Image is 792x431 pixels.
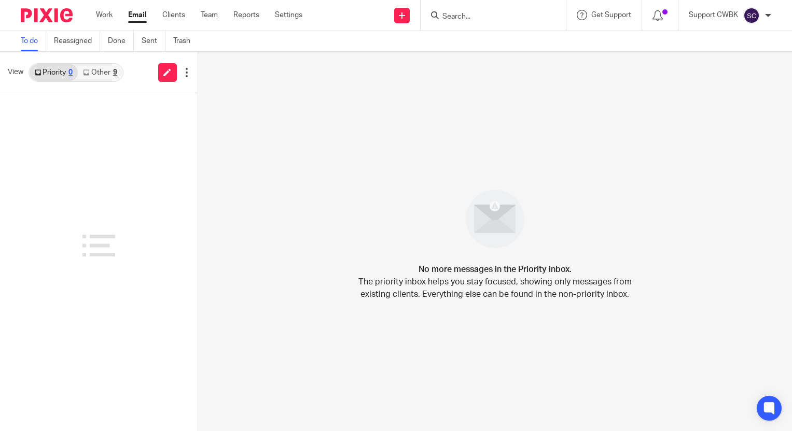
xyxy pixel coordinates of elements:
[113,69,117,76] div: 9
[78,64,122,81] a: Other9
[233,10,259,20] a: Reports
[96,10,113,20] a: Work
[201,10,218,20] a: Team
[743,7,760,24] img: svg%3E
[30,64,78,81] a: Priority0
[419,263,572,276] h4: No more messages in the Priority inbox.
[441,12,535,22] input: Search
[142,31,165,51] a: Sent
[68,69,73,76] div: 0
[689,10,738,20] p: Support CWBK
[21,8,73,22] img: Pixie
[54,31,100,51] a: Reassigned
[21,31,46,51] a: To do
[591,11,631,19] span: Get Support
[459,183,531,255] img: image
[108,31,134,51] a: Done
[128,10,147,20] a: Email
[357,276,632,300] p: The priority inbox helps you stay focused, showing only messages from existing clients. Everythin...
[162,10,185,20] a: Clients
[8,67,23,78] span: View
[275,10,302,20] a: Settings
[173,31,198,51] a: Trash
